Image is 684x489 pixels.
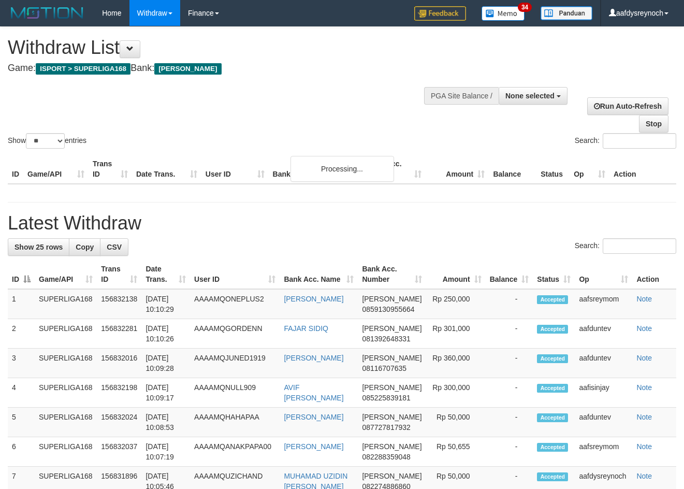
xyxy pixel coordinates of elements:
[537,413,568,422] span: Accepted
[603,238,676,254] input: Search:
[426,319,486,349] td: Rp 301,000
[362,364,406,372] span: Copy 08116707635 to clipboard
[284,354,343,362] a: [PERSON_NAME]
[23,154,89,184] th: Game/API
[636,383,652,392] a: Note
[362,335,410,343] span: Copy 081392648331 to clipboard
[190,378,280,408] td: AAAAMQNULL909
[201,154,269,184] th: User ID
[89,154,132,184] th: Trans ID
[141,437,190,467] td: [DATE] 10:07:19
[190,408,280,437] td: AAAAMQHAHAPAA
[426,349,486,378] td: Rp 360,000
[36,63,130,75] span: ISPORT > SUPERLIGA168
[632,260,676,289] th: Action
[190,260,280,289] th: User ID: activate to sort column ascending
[8,238,69,256] a: Show 25 rows
[8,37,446,58] h1: Withdraw List
[575,319,632,349] td: aafduntev
[536,154,570,184] th: Status
[489,154,536,184] th: Balance
[35,408,97,437] td: SUPERLIGA168
[575,260,632,289] th: Op: activate to sort column ascending
[97,349,141,378] td: 156832016
[570,154,609,184] th: Op
[8,260,35,289] th: ID: activate to sort column descending
[518,3,532,12] span: 34
[190,289,280,319] td: AAAAMQONEPLUS2
[141,260,190,289] th: Date Trans.: activate to sort column ascending
[97,378,141,408] td: 156832198
[8,378,35,408] td: 4
[362,305,414,313] span: Copy 0859130955664 to clipboard
[35,260,97,289] th: Game/API: activate to sort column ascending
[76,243,94,251] span: Copy
[486,349,533,378] td: -
[424,87,499,105] div: PGA Site Balance /
[141,349,190,378] td: [DATE] 10:09:28
[362,354,421,362] span: [PERSON_NAME]
[35,437,97,467] td: SUPERLIGA168
[97,289,141,319] td: 156832138
[537,295,568,304] span: Accepted
[8,154,23,184] th: ID
[97,437,141,467] td: 156832037
[639,115,668,133] a: Stop
[575,437,632,467] td: aafsreymom
[69,238,100,256] a: Copy
[537,443,568,452] span: Accepted
[358,260,426,289] th: Bank Acc. Number: activate to sort column ascending
[482,6,525,21] img: Button%20Memo.svg
[609,154,676,184] th: Action
[426,260,486,289] th: Amount: activate to sort column ascending
[26,133,65,149] select: Showentries
[141,408,190,437] td: [DATE] 10:08:53
[537,325,568,334] span: Accepted
[8,213,676,234] h1: Latest Withdraw
[132,154,201,184] th: Date Trans.
[362,383,421,392] span: [PERSON_NAME]
[362,394,410,402] span: Copy 085225839181 to clipboard
[486,289,533,319] td: -
[141,378,190,408] td: [DATE] 10:09:17
[284,324,328,333] a: FAJAR SIDIQ
[35,349,97,378] td: SUPERLIGA168
[8,133,86,149] label: Show entries
[97,319,141,349] td: 156832281
[97,260,141,289] th: Trans ID: activate to sort column ascending
[636,324,652,333] a: Note
[426,289,486,319] td: Rp 250,000
[426,408,486,437] td: Rp 50,000
[8,319,35,349] td: 2
[426,154,489,184] th: Amount
[14,243,63,251] span: Show 25 rows
[486,408,533,437] td: -
[35,378,97,408] td: SUPERLIGA168
[636,354,652,362] a: Note
[636,472,652,480] a: Note
[636,295,652,303] a: Note
[486,437,533,467] td: -
[141,319,190,349] td: [DATE] 10:10:26
[190,319,280,349] td: AAAAMQGORDENN
[8,437,35,467] td: 6
[486,378,533,408] td: -
[426,378,486,408] td: Rp 300,000
[537,472,568,481] span: Accepted
[362,154,426,184] th: Bank Acc. Number
[575,408,632,437] td: aafduntev
[362,472,421,480] span: [PERSON_NAME]
[486,319,533,349] td: -
[190,437,280,467] td: AAAAMQANAKPAPA00
[284,295,343,303] a: [PERSON_NAME]
[190,349,280,378] td: AAAAMQJUNED1919
[499,87,567,105] button: None selected
[8,5,86,21] img: MOTION_logo.png
[362,413,421,421] span: [PERSON_NAME]
[284,413,343,421] a: [PERSON_NAME]
[100,238,128,256] a: CSV
[426,437,486,467] td: Rp 50,655
[154,63,221,75] span: [PERSON_NAME]
[575,349,632,378] td: aafduntev
[575,289,632,319] td: aafsreymom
